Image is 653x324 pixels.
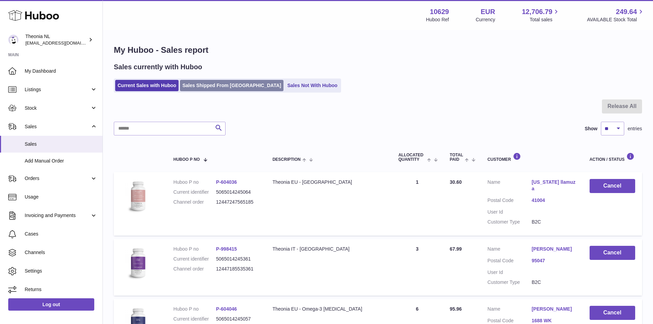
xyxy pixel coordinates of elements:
[216,199,259,205] dd: 12447247565185
[285,80,340,91] a: Sales Not With Huboo
[522,7,560,23] a: 12,706.79 Total sales
[532,179,576,192] a: [US_STATE] llamuza
[590,246,635,260] button: Cancel
[173,256,216,262] dt: Current identifier
[216,316,259,322] dd: 5065014245057
[114,62,202,72] h2: Sales currently with Huboo
[487,197,532,205] dt: Postal Code
[180,80,283,91] a: Sales Shipped From [GEOGRAPHIC_DATA]
[25,286,97,293] span: Returns
[216,246,237,252] a: P-998415
[8,298,94,311] a: Log out
[487,257,532,266] dt: Postal Code
[476,16,495,23] div: Currency
[398,153,425,162] span: ALLOCATED Quantity
[430,7,449,16] strong: 10629
[532,279,576,286] dd: B2C
[532,317,576,324] a: 1688 WK
[25,40,101,46] span: [EMAIL_ADDRESS][DOMAIN_NAME]
[173,316,216,322] dt: Current identifier
[481,7,495,16] strong: EUR
[25,268,97,274] span: Settings
[487,153,576,162] div: Customer
[585,125,597,132] label: Show
[450,246,462,252] span: 67.99
[487,306,532,314] dt: Name
[273,157,301,162] span: Description
[590,153,635,162] div: Action / Status
[487,246,532,254] dt: Name
[273,306,385,312] div: Theonia EU - Omega-3 [MEDICAL_DATA]
[532,257,576,264] a: 95047
[426,16,449,23] div: Huboo Ref
[522,7,552,16] span: 12,706.79
[25,33,87,46] div: Theonia NL
[25,249,97,256] span: Channels
[25,175,90,182] span: Orders
[173,189,216,195] dt: Current identifier
[25,231,97,237] span: Cases
[216,256,259,262] dd: 5065014245361
[173,199,216,205] dt: Channel order
[628,125,642,132] span: entries
[216,189,259,195] dd: 5065014245064
[25,86,90,93] span: Listings
[115,80,179,91] a: Current Sales with Huboo
[391,239,443,296] td: 3
[8,35,19,45] img: info@wholesomegoods.eu
[530,16,560,23] span: Total sales
[25,105,90,111] span: Stock
[532,197,576,204] a: 41004
[114,45,642,56] h1: My Huboo - Sales report
[487,219,532,225] dt: Customer Type
[532,246,576,252] a: [PERSON_NAME]
[391,172,443,235] td: 1
[487,179,532,194] dt: Name
[216,266,259,272] dd: 12447185535361
[450,153,463,162] span: Total paid
[590,306,635,320] button: Cancel
[616,7,637,16] span: 249.64
[173,246,216,252] dt: Huboo P no
[25,123,90,130] span: Sales
[121,179,155,213] img: 106291725893222.jpg
[173,306,216,312] dt: Huboo P no
[532,219,576,225] dd: B2C
[121,246,155,280] img: 106291725893008.jpg
[487,279,532,286] dt: Customer Type
[487,209,532,215] dt: User Id
[532,306,576,312] a: [PERSON_NAME]
[273,246,385,252] div: Theonia IT - [GEOGRAPHIC_DATA]
[25,194,97,200] span: Usage
[487,269,532,276] dt: User Id
[25,212,90,219] span: Invoicing and Payments
[216,306,237,312] a: P-604046
[173,179,216,185] dt: Huboo P no
[173,157,200,162] span: Huboo P no
[25,68,97,74] span: My Dashboard
[587,7,645,23] a: 249.64 AVAILABLE Stock Total
[450,179,462,185] span: 30.60
[450,306,462,312] span: 95.96
[173,266,216,272] dt: Channel order
[273,179,385,185] div: Theonia EU - [GEOGRAPHIC_DATA]
[25,141,97,147] span: Sales
[216,179,237,185] a: P-604036
[587,16,645,23] span: AVAILABLE Stock Total
[25,158,97,164] span: Add Manual Order
[590,179,635,193] button: Cancel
